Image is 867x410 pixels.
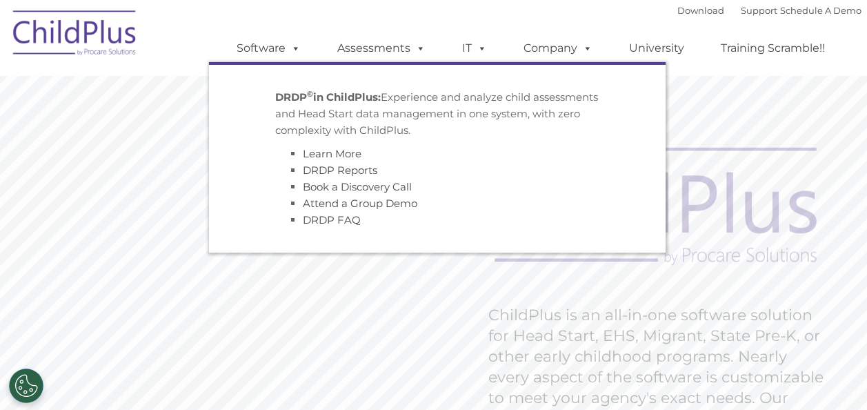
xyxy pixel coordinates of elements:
a: Download [677,5,724,16]
a: Learn More [303,147,361,160]
a: Attend a Group Demo [303,197,417,210]
a: Assessments [323,35,439,62]
a: Support [741,5,777,16]
a: Software [223,35,315,62]
img: ChildPlus by Procare Solutions [6,1,144,70]
sup: © [307,89,313,99]
a: DRDP Reports [303,164,377,177]
a: DRDP FAQ [303,213,361,226]
a: Training Scramble!! [707,35,839,62]
a: IT [448,35,501,62]
font: | [677,5,861,16]
p: Experience and analyze child assessments and Head Start data management in one system, with zero ... [275,89,599,139]
a: Schedule A Demo [780,5,861,16]
a: University [615,35,698,62]
a: Company [510,35,606,62]
a: Book a Discovery Call [303,180,412,193]
strong: DRDP in ChildPlus: [275,90,381,104]
button: Cookies Settings [9,369,43,403]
